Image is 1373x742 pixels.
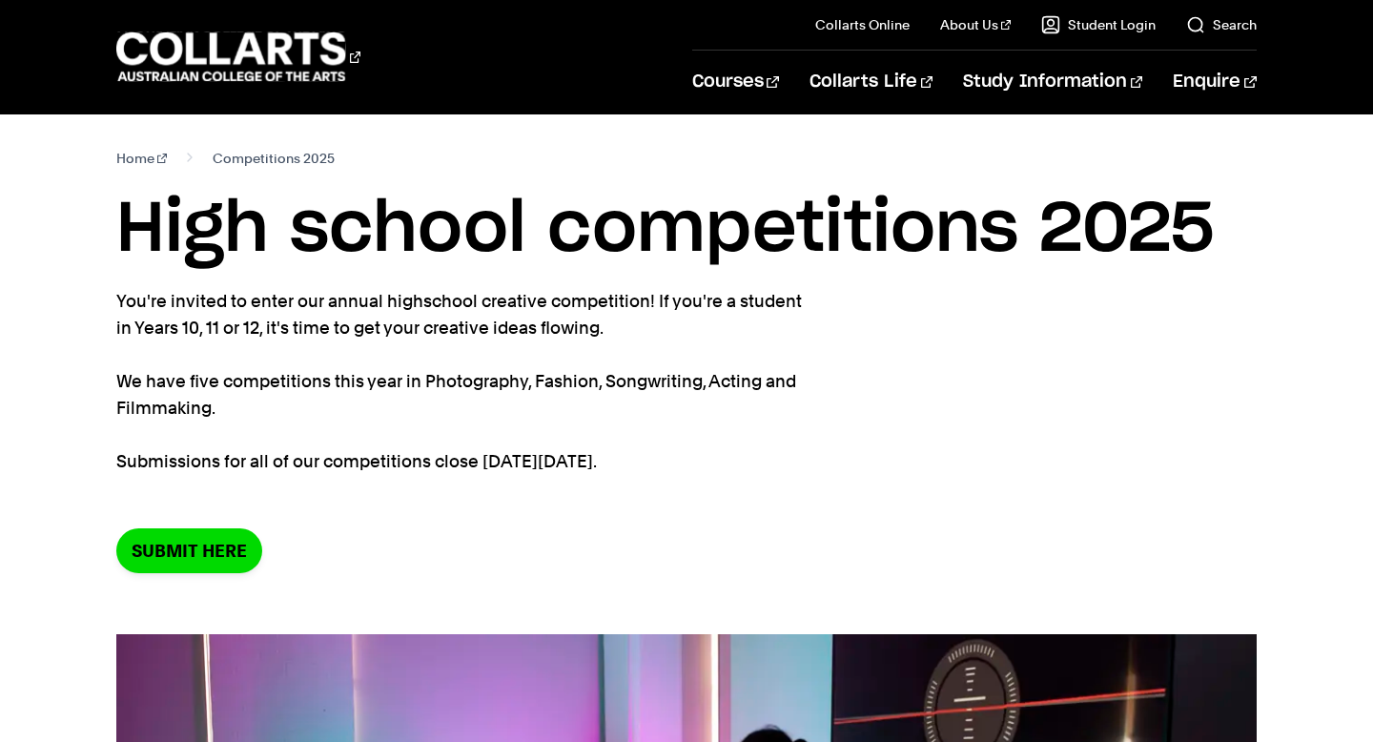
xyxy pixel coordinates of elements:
span: Competitions 2025 [213,145,335,172]
a: SUBMIT HERE [116,528,262,573]
a: About Us [940,15,1011,34]
a: Study Information [963,51,1142,113]
a: Collarts Life [809,51,932,113]
h1: High school competitions 2025 [116,187,1256,273]
a: Enquire [1173,51,1256,113]
div: Go to homepage [116,30,360,84]
a: Collarts Online [815,15,910,34]
a: Home [116,145,167,172]
a: Courses [692,51,779,113]
a: Search [1186,15,1257,34]
p: You're invited to enter our annual highschool creative competition! If you're a student in Years ... [116,288,812,475]
a: Student Login [1041,15,1156,34]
